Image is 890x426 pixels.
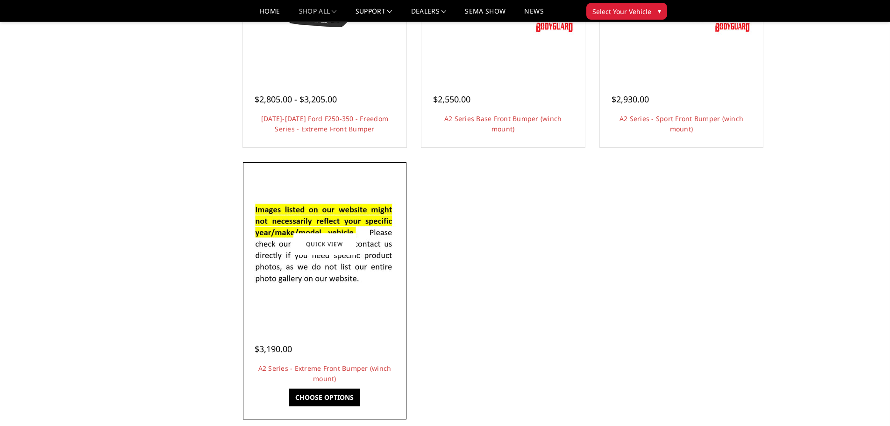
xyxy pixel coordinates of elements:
a: A2 Series - Extreme Front Bumper (winch mount) A2 Series - Extreme Front Bumper (winch mount) [245,165,404,324]
img: A2 Series - Extreme Front Bumper (winch mount) [250,193,399,295]
iframe: Chat Widget [843,381,890,426]
span: $2,550.00 [433,94,470,105]
a: Dealers [411,8,447,22]
span: $2,805.00 - $3,205.00 [255,94,337,105]
a: Choose Options [289,389,360,406]
a: SEMA Show [465,8,506,22]
span: Select Your Vehicle [592,7,651,16]
a: A2 Series - Sport Front Bumper (winch mount) [619,114,743,133]
button: Select Your Vehicle [586,3,667,20]
a: A2 Series Base Front Bumper (winch mount) [444,114,562,133]
a: A2 Series - Extreme Front Bumper (winch mount) [258,364,392,383]
span: $3,190.00 [255,343,292,354]
span: $2,930.00 [612,94,649,105]
a: shop all [299,8,337,22]
a: Home [260,8,280,22]
a: Support [356,8,392,22]
a: Quick view [293,233,356,255]
a: [DATE]-[DATE] Ford F250-350 - Freedom Series - Extreme Front Bumper [261,114,388,133]
span: ▾ [658,6,661,16]
a: News [524,8,543,22]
